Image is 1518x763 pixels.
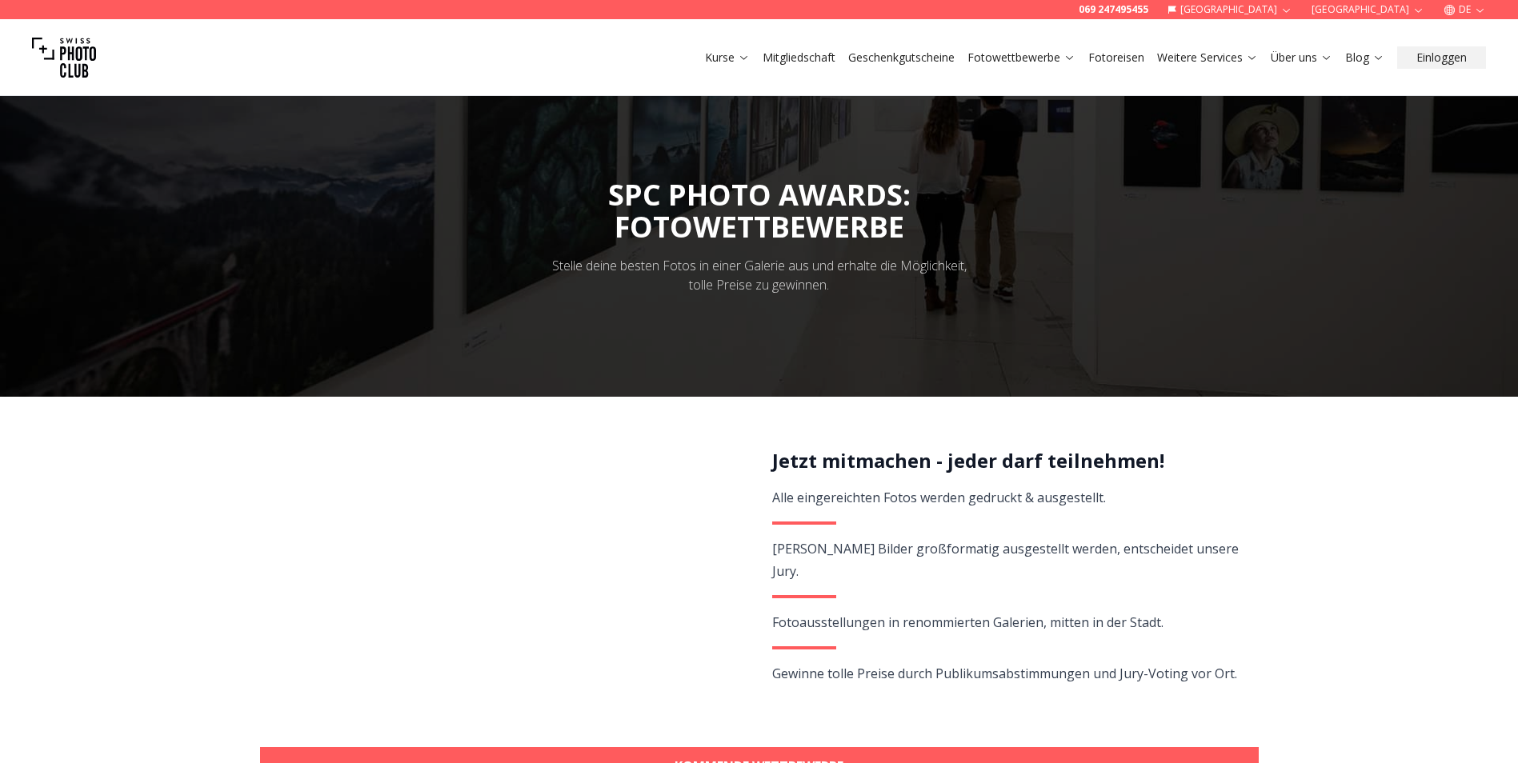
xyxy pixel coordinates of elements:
span: Alle eingereichten Fotos werden gedruckt & ausgestellt. [772,489,1106,506]
span: SPC PHOTO AWARDS: [608,175,911,243]
button: Fotoreisen [1082,46,1151,69]
button: Blog [1339,46,1391,69]
img: Swiss photo club [32,26,96,90]
button: Über uns [1264,46,1339,69]
button: Weitere Services [1151,46,1264,69]
button: Fotowettbewerbe [961,46,1082,69]
a: Geschenkgutscheine [848,50,955,66]
a: Fotoreisen [1088,50,1144,66]
a: 069 247495455 [1079,3,1148,16]
button: Mitgliedschaft [756,46,842,69]
div: FOTOWETTBEWERBE [608,211,911,243]
a: Weitere Services [1157,50,1258,66]
span: Fotoausstellungen in renommierten Galerien, mitten in der Stadt. [772,613,1164,631]
h2: Jetzt mitmachen - jeder darf teilnehmen! [772,448,1240,473]
span: Gewinne tolle Preise durch Publikumsabstimmungen und Jury-Voting vor Ort. [772,665,1237,682]
button: Kurse [699,46,756,69]
a: Blog [1345,50,1384,66]
button: Einloggen [1397,46,1486,69]
a: Über uns [1271,50,1332,66]
div: Stelle deine besten Fotos in einer Galerie aus und erhalte die Möglichkeit, tolle Preise zu gewin... [542,256,977,294]
a: Mitgliedschaft [763,50,835,66]
a: Fotowettbewerbe [967,50,1075,66]
span: [PERSON_NAME] Bilder großformatig ausgestellt werden, entscheidet unsere Jury. [772,540,1239,580]
a: Kurse [705,50,750,66]
button: Geschenkgutscheine [842,46,961,69]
